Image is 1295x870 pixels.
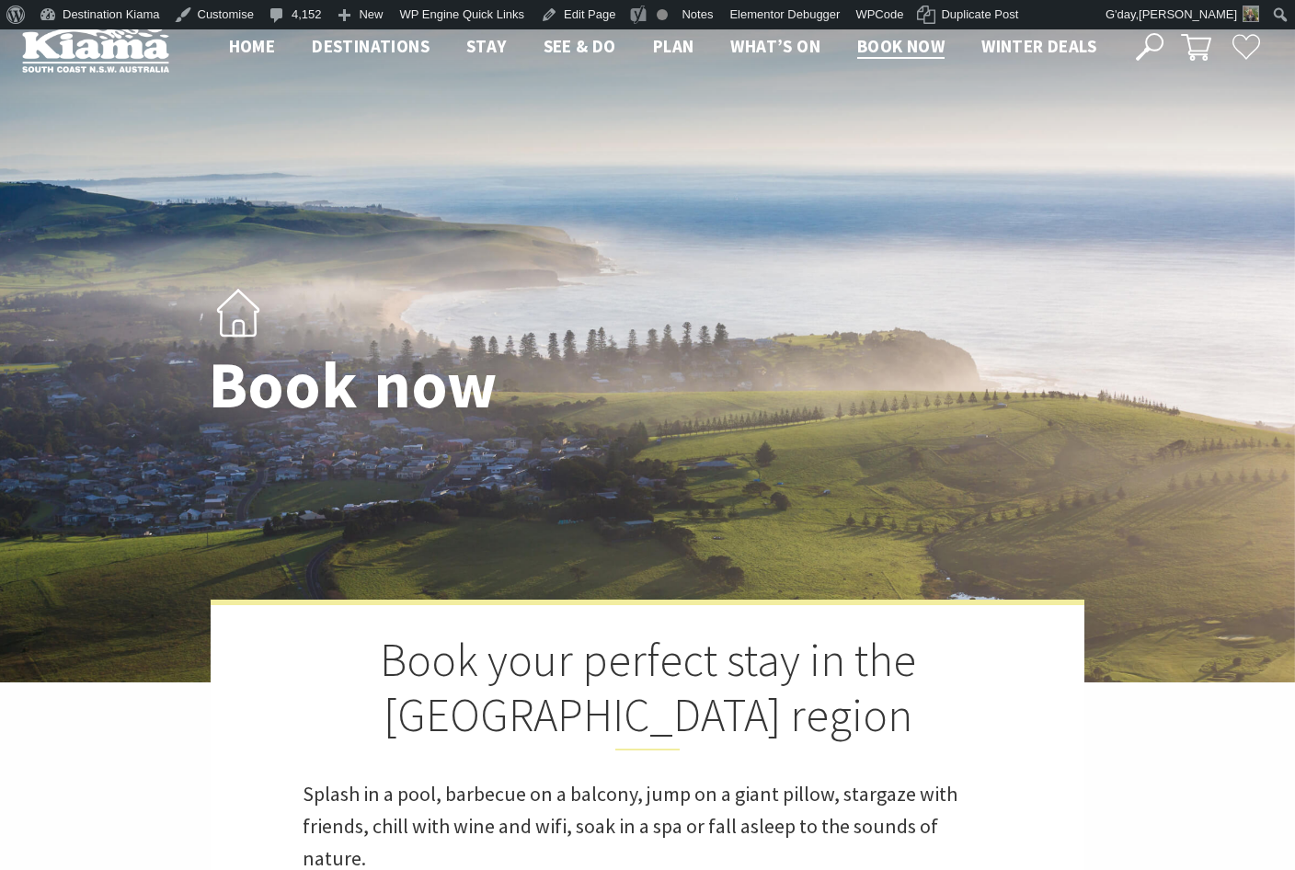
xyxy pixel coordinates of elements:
[229,35,276,57] span: Home
[657,9,668,20] div: Unavailable
[22,22,169,73] img: Kiama Logo
[730,35,820,57] span: What’s On
[981,35,1096,57] span: Winter Deals
[1139,7,1237,21] span: [PERSON_NAME]
[653,35,694,57] span: Plan
[211,32,1115,63] nav: Main Menu
[312,35,430,57] span: Destinations
[544,35,616,57] span: See & Do
[303,633,992,750] h2: Book your perfect stay in the [GEOGRAPHIC_DATA] region
[1243,6,1259,22] img: Theresa-Mullan-1-30x30.png
[857,35,945,57] span: Book now
[209,349,728,420] h1: Book now
[466,35,507,57] span: Stay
